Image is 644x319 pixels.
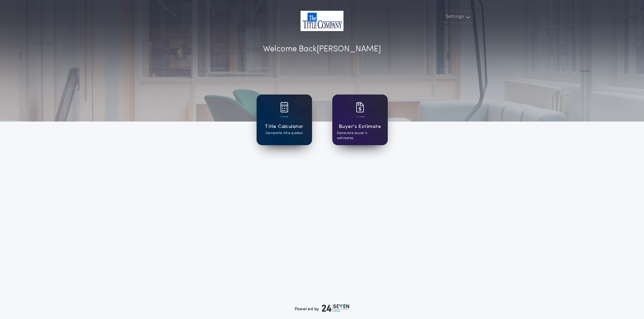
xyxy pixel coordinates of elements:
[280,102,288,112] img: card icon
[339,123,381,131] h1: Buyer's Estimate
[301,11,343,31] img: account-logo
[322,304,350,312] img: logo
[295,304,350,312] div: Powered by
[263,43,381,55] p: Welcome Back [PERSON_NAME]
[441,11,473,23] button: Settings
[266,131,303,136] p: Generate title quotes
[257,95,312,145] a: card iconTitle CalculatorGenerate title quotes
[332,95,388,145] a: card iconBuyer's EstimateGenerate buyer's estimates
[265,123,303,131] h1: Title Calculator
[356,102,364,112] img: card icon
[337,131,383,141] p: Generate buyer's estimates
